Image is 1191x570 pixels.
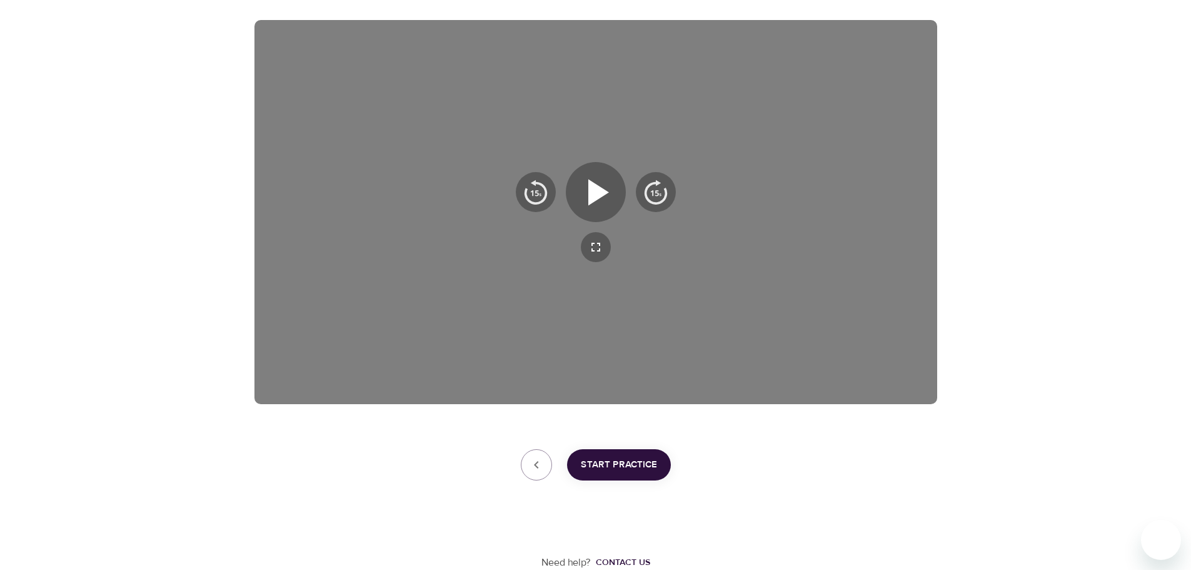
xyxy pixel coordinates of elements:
a: Contact us [591,556,650,569]
img: 15s_prev.svg [523,180,548,205]
img: 15s_next.svg [643,180,668,205]
iframe: Button to launch messaging window [1141,520,1181,560]
button: Start Practice [567,449,671,481]
div: Contact us [596,556,650,569]
p: Need help? [541,556,591,570]
span: Start Practice [581,457,657,473]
